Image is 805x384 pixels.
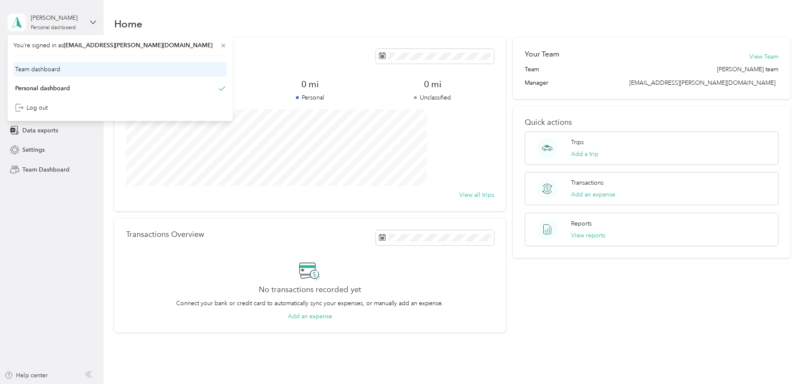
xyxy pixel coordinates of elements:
[371,78,494,90] span: 0 mi
[15,65,60,74] div: Team dashboard
[22,126,58,135] span: Data exports
[114,19,142,28] h1: Home
[571,150,598,158] button: Add a trip
[249,78,371,90] span: 0 mi
[176,299,443,308] p: Connect your bank or credit card to automatically sync your expenses, or manually add an expense.
[749,52,778,61] button: View Team
[525,118,778,127] p: Quick actions
[758,337,805,384] iframe: Everlance-gr Chat Button Frame
[64,42,212,49] span: [EMAIL_ADDRESS][PERSON_NAME][DOMAIN_NAME]
[22,165,70,174] span: Team Dashboard
[571,219,592,228] p: Reports
[15,84,70,93] div: Personal dashboard
[13,41,227,50] span: You’re signed in as
[31,13,83,22] div: [PERSON_NAME]
[571,138,584,147] p: Trips
[459,191,494,199] button: View all trips
[126,230,204,239] p: Transactions Overview
[525,65,539,74] span: Team
[717,65,778,74] span: [PERSON_NAME] team
[371,93,494,102] p: Unclassified
[31,25,76,30] div: Personal dashboard
[5,371,48,380] button: Help center
[259,285,361,294] h2: No transactions recorded yet
[525,78,548,87] span: Manager
[571,190,615,199] button: Add an expense
[525,49,559,59] h2: Your Team
[571,178,604,187] p: Transactions
[15,103,48,112] div: Log out
[571,231,605,240] button: View reports
[249,93,371,102] p: Personal
[288,312,332,321] button: Add an expense
[22,145,45,154] span: Settings
[629,79,775,86] span: [EMAIL_ADDRESS][PERSON_NAME][DOMAIN_NAME]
